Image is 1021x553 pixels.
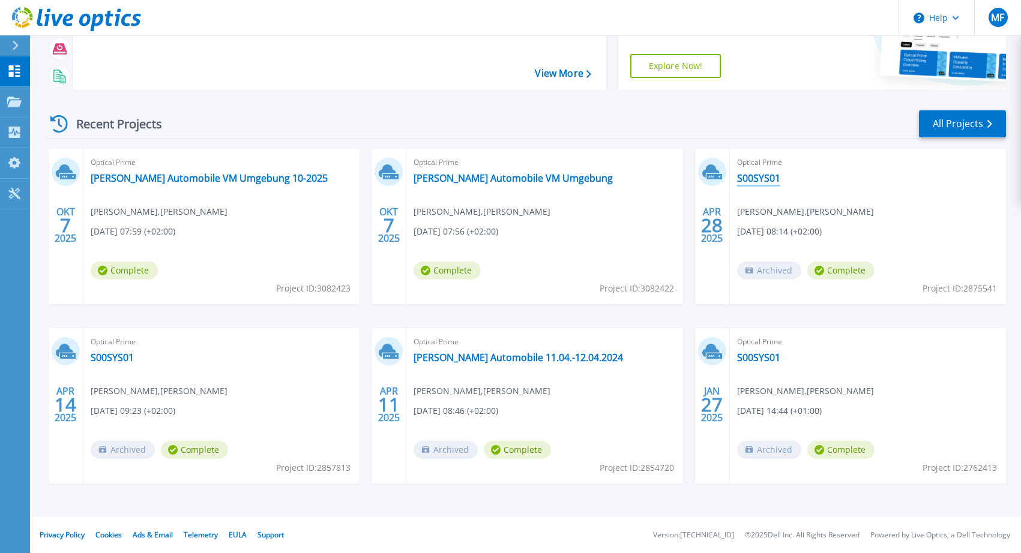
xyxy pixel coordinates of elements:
[378,399,400,410] span: 11
[600,282,674,295] span: Project ID: 3082422
[653,531,734,539] li: Version: [TECHNICAL_ID]
[91,225,175,238] span: [DATE] 07:59 (+02:00)
[91,384,227,398] span: [PERSON_NAME] , [PERSON_NAME]
[91,335,352,348] span: Optical Prime
[737,335,999,348] span: Optical Prime
[414,335,675,348] span: Optical Prime
[60,220,71,230] span: 7
[484,441,551,459] span: Complete
[91,205,227,218] span: [PERSON_NAME] , [PERSON_NAME]
[745,531,860,539] li: © 2025 Dell Inc. All Rights Reserved
[91,262,158,279] span: Complete
[919,110,1006,137] a: All Projects
[414,262,481,279] span: Complete
[161,441,228,459] span: Complete
[229,530,247,540] a: EULA
[737,441,801,459] span: Archived
[414,384,550,398] span: [PERSON_NAME] , [PERSON_NAME]
[414,205,550,218] span: [PERSON_NAME] , [PERSON_NAME]
[258,530,284,540] a: Support
[91,172,328,184] a: [PERSON_NAME] Automobile VM Umgebung 10-2025
[40,530,85,540] a: Privacy Policy
[414,225,498,238] span: [DATE] 07:56 (+02:00)
[737,262,801,279] span: Archived
[276,461,351,474] span: Project ID: 2857813
[991,13,1004,22] span: MF
[55,399,76,410] span: 14
[384,220,394,230] span: 7
[414,156,675,169] span: Optical Prime
[414,172,613,184] a: [PERSON_NAME] Automobile VM Umgebung
[701,399,723,410] span: 27
[133,530,173,540] a: Ads & Email
[737,404,822,417] span: [DATE] 14:44 (+01:00)
[807,262,875,279] span: Complete
[737,225,822,238] span: [DATE] 08:14 (+02:00)
[737,172,780,184] a: S00SYS01
[923,461,997,474] span: Project ID: 2762413
[630,54,721,78] a: Explore Now!
[414,351,623,363] a: [PERSON_NAME] Automobile 11.04.-12.04.2024
[54,383,77,426] div: APR 2025
[600,461,674,474] span: Project ID: 2854720
[91,404,175,417] span: [DATE] 09:23 (+02:00)
[737,205,874,218] span: [PERSON_NAME] , [PERSON_NAME]
[414,404,498,417] span: [DATE] 08:46 (+02:00)
[414,441,478,459] span: Archived
[95,530,122,540] a: Cookies
[184,530,218,540] a: Telemetry
[46,109,178,139] div: Recent Projects
[700,203,723,247] div: APR 2025
[535,68,591,79] a: View More
[54,203,77,247] div: OKT 2025
[91,351,134,363] a: S00SYS01
[701,220,723,230] span: 28
[378,203,400,247] div: OKT 2025
[870,531,1010,539] li: Powered by Live Optics, a Dell Technology
[91,156,352,169] span: Optical Prime
[923,282,997,295] span: Project ID: 2875541
[700,383,723,426] div: JAN 2025
[737,351,780,363] a: S00SYS01
[737,384,874,398] span: [PERSON_NAME] , [PERSON_NAME]
[276,282,351,295] span: Project ID: 3082423
[737,156,999,169] span: Optical Prime
[807,441,875,459] span: Complete
[378,383,400,426] div: APR 2025
[91,441,155,459] span: Archived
